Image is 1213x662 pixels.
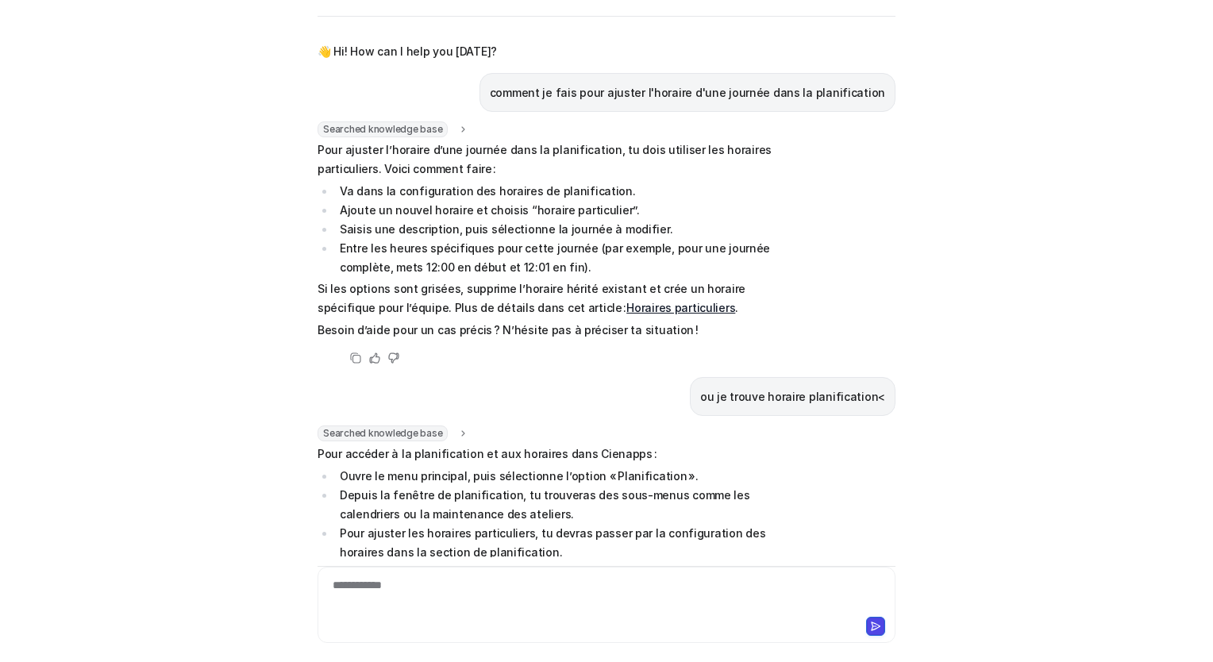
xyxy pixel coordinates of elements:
[700,387,885,406] p: ou je trouve horaire planification<
[626,301,735,314] a: Horaires particuliers
[335,467,782,486] li: Ouvre le menu principal, puis sélectionne l’option « Planification ».
[335,524,782,562] li: Pour ajuster les horaires particuliers, tu devras passer par la configuration des horaires dans l...
[335,486,782,524] li: Depuis la fenêtre de planification, tu trouveras des sous-menus comme les calendriers ou la maint...
[318,321,782,340] p: Besoin d’aide pour un cas précis ? N’hésite pas à préciser ta situation !
[318,42,497,61] p: 👋 Hi! How can I help you [DATE]?
[335,220,782,239] li: Saisis une description, puis sélectionne la journée à modifier.
[490,83,885,102] p: comment je fais pour ajuster l'horaire d'une journée dans la planification
[335,239,782,277] li: Entre les heures spécifiques pour cette journée (par exemple, pour une journée complète, mets 12:...
[318,425,448,441] span: Searched knowledge base
[318,445,782,464] p: Pour accéder à la planification et aux horaires dans Cienapps :
[335,201,782,220] li: Ajoute un nouvel horaire et choisis “horaire particulier”.
[335,182,782,201] li: Va dans la configuration des horaires de planification.
[318,279,782,318] p: Si les options sont grisées, supprime l’horaire hérité existant et crée un horaire spécifique pou...
[318,121,448,137] span: Searched knowledge base
[318,140,782,179] p: Pour ajuster l’horaire d’une journée dans la planification, tu dois utiliser les horaires particu...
